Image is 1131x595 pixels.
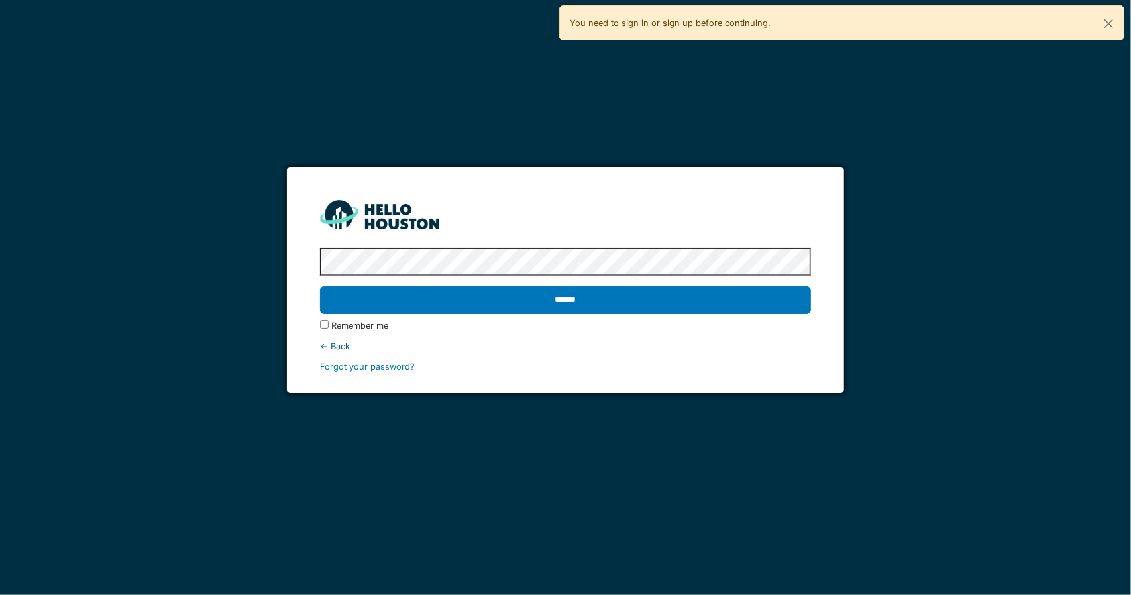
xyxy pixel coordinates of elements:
[320,200,439,229] img: HH_line-BYnF2_Hg.png
[320,340,811,352] div: ← Back
[320,362,415,372] a: Forgot your password?
[559,5,1125,40] div: You need to sign in or sign up before continuing.
[331,319,388,332] label: Remember me
[1094,6,1124,41] button: Close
